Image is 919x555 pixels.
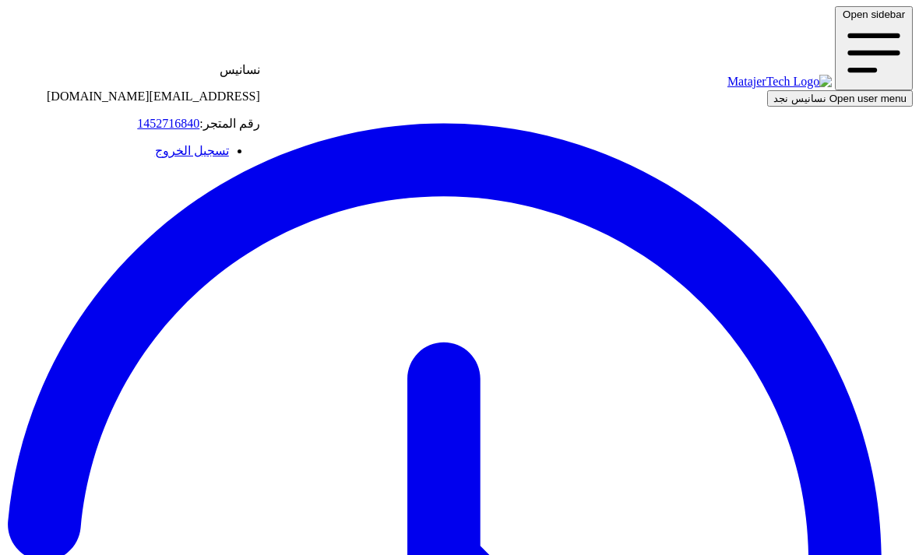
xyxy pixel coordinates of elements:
[47,62,260,77] p: نسانيس
[843,9,905,20] span: Open sidebar
[137,117,199,130] a: 1452716840
[835,6,913,90] button: Open sidebar
[727,75,832,89] img: MatajerTech Logo
[767,90,913,107] button: Open user menu نسانيس نجد
[47,90,260,104] p: [EMAIL_ADDRESS][DOMAIN_NAME]
[829,93,907,104] span: Open user menu
[47,116,260,131] p: رقم المتجر:
[773,93,826,104] span: نسانيس نجد
[155,144,229,157] a: تسجيل الخروج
